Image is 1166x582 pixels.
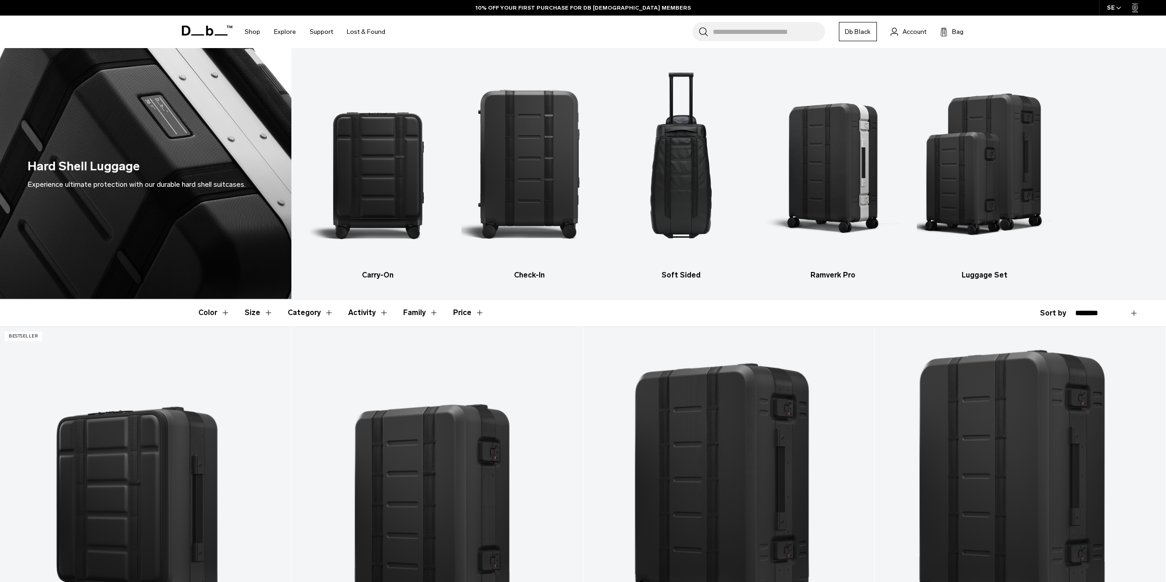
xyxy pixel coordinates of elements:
li: 4 / 5 [765,62,901,281]
img: Db [917,62,1052,265]
li: 1 / 5 [310,62,445,281]
a: 10% OFF YOUR FIRST PURCHASE FOR DB [DEMOGRAPHIC_DATA] MEMBERS [476,4,691,12]
img: Db [765,62,901,265]
a: Lost & Found [347,16,385,48]
img: Db [461,62,597,265]
span: Bag [952,27,963,37]
h3: Check-In [461,270,597,281]
li: 2 / 5 [461,62,597,281]
p: Bestseller [5,332,42,341]
button: Toggle Filter [198,299,230,326]
span: Account [903,27,926,37]
a: Account [891,26,926,37]
a: Db Black [839,22,877,41]
img: Db [613,62,749,265]
h3: Ramverk Pro [765,270,901,281]
h3: Luggage Set [917,270,1052,281]
a: Db Check-In [461,62,597,281]
button: Toggle Filter [245,299,273,326]
button: Toggle Filter [403,299,438,326]
h1: Hard Shell Luggage [27,157,140,176]
h3: Soft Sided [613,270,749,281]
button: Bag [940,26,963,37]
button: Toggle Filter [348,299,389,326]
a: Support [310,16,333,48]
li: 3 / 5 [613,62,749,281]
a: Explore [274,16,296,48]
h3: Carry-On [310,270,445,281]
a: Db Soft Sided [613,62,749,281]
button: Toggle Price [453,299,484,326]
button: Toggle Filter [288,299,334,326]
a: Db Ramverk Pro [765,62,901,281]
img: Db [310,62,445,265]
nav: Main Navigation [238,16,392,48]
a: Db Carry-On [310,62,445,281]
span: Experience ultimate protection with our durable hard shell suitcases. [27,180,246,189]
li: 5 / 5 [917,62,1052,281]
a: Shop [245,16,260,48]
a: Db Luggage Set [917,62,1052,281]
